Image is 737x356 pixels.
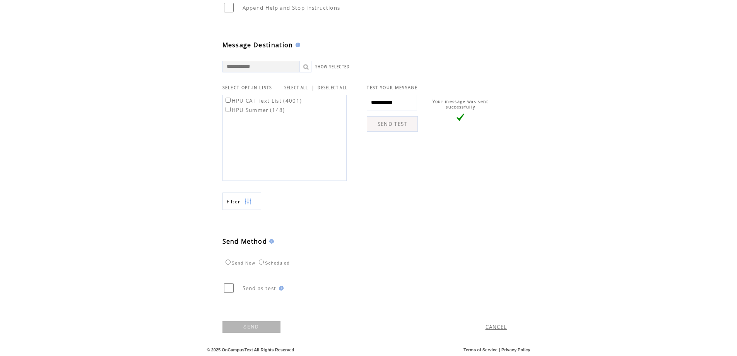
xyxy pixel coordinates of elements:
[222,85,272,90] span: SELECT OPT-IN LISTS
[224,97,302,104] label: HPU CAT Text List (4001)
[226,98,231,103] input: HPU CAT Text List (4001)
[227,198,241,205] span: Show filters
[277,286,284,291] img: help.gif
[501,347,530,352] a: Privacy Policy
[315,64,350,69] a: SHOW SELECTED
[207,347,294,352] span: © 2025 OnCampusText All Rights Reserved
[226,260,231,265] input: Send Now
[243,4,340,11] span: Append Help and Stop instructions
[222,237,267,246] span: Send Method
[457,114,464,121] img: vLarge.png
[267,239,274,244] img: help.gif
[499,347,500,352] span: |
[226,107,231,112] input: HPU Summer (148)
[293,43,300,47] img: help.gif
[222,193,261,210] a: Filter
[284,85,308,90] a: SELECT ALL
[224,107,285,114] label: HPU Summer (148)
[311,84,315,91] span: |
[222,321,280,333] a: SEND
[259,260,264,265] input: Scheduled
[257,261,290,265] label: Scheduled
[463,347,498,352] a: Terms of Service
[433,99,489,110] span: Your message was sent successfully
[367,85,417,90] span: TEST YOUR MESSAGE
[318,85,347,90] a: DESELECT ALL
[224,261,255,265] label: Send Now
[222,41,293,49] span: Message Destination
[243,285,277,292] span: Send as test
[367,116,418,132] a: SEND TEST
[245,193,251,210] img: filters.png
[486,323,507,330] a: CANCEL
